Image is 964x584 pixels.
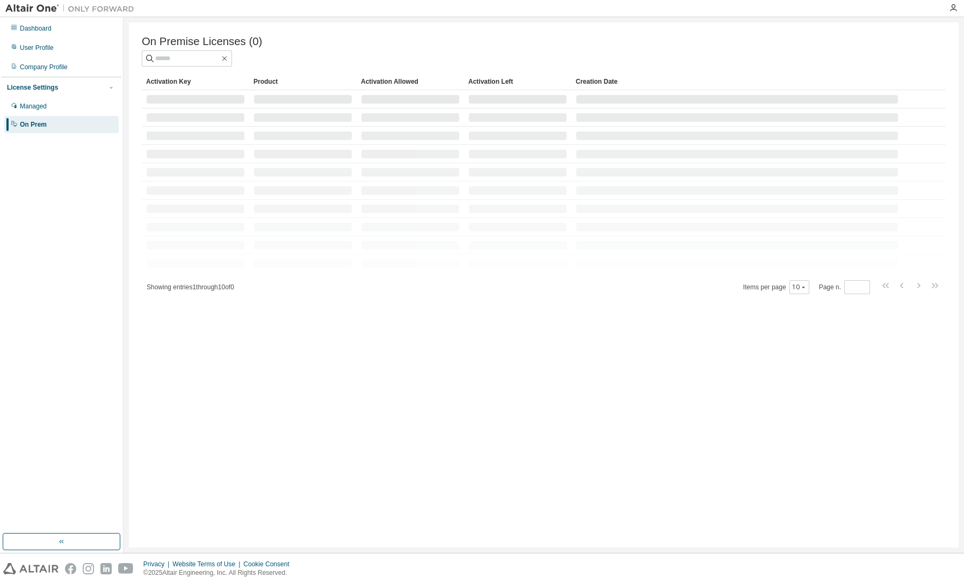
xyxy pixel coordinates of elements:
img: facebook.svg [65,563,76,574]
div: Product [253,73,352,90]
div: Managed [20,102,47,111]
img: altair_logo.svg [3,563,59,574]
div: License Settings [7,83,58,92]
div: Cookie Consent [243,560,295,568]
p: © 2025 Altair Engineering, Inc. All Rights Reserved. [143,568,296,578]
img: linkedin.svg [100,563,112,574]
div: User Profile [20,43,54,52]
div: On Prem [20,120,47,129]
div: Dashboard [20,24,52,33]
span: Page n. [819,280,870,294]
div: Company Profile [20,63,68,71]
span: Items per page [743,280,809,294]
div: Privacy [143,560,172,568]
span: On Premise Licenses (0) [142,35,262,48]
div: Activation Allowed [361,73,460,90]
img: youtube.svg [118,563,134,574]
div: Creation Date [576,73,898,90]
img: Altair One [5,3,140,14]
div: Activation Key [146,73,245,90]
span: Showing entries 1 through 10 of 0 [147,283,234,291]
div: Website Terms of Use [172,560,243,568]
button: 10 [792,283,807,291]
div: Activation Left [468,73,567,90]
img: instagram.svg [83,563,94,574]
